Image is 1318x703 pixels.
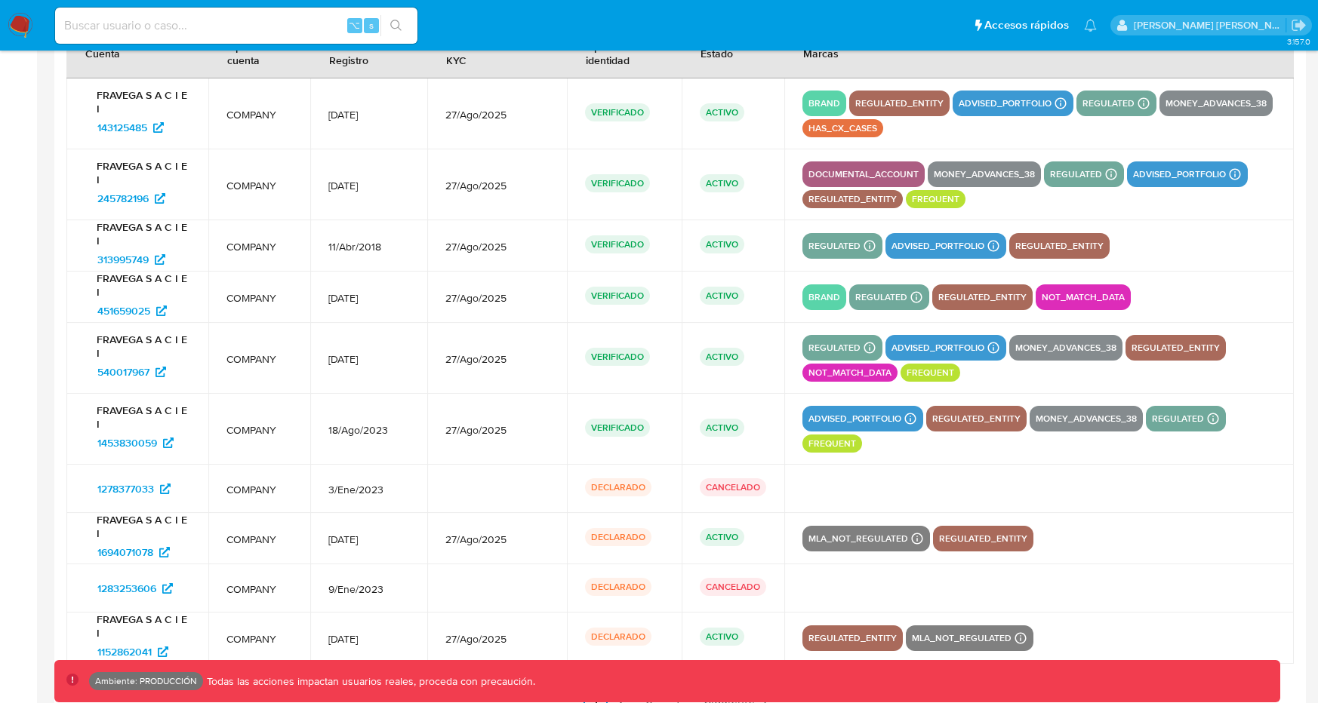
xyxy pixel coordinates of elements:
[380,15,411,36] button: search-icon
[203,674,535,689] p: Todas las acciones impactan usuarios reales, proceda con precaución.
[1084,19,1097,32] a: Notificaciones
[95,678,197,684] p: Ambiente: PRODUCCIÓN
[1134,18,1286,32] p: mauro.ibarra@mercadolibre.com
[1291,17,1307,33] a: Salir
[55,16,417,35] input: Buscar usuario o caso...
[984,17,1069,33] span: Accesos rápidos
[369,18,374,32] span: s
[1287,35,1310,48] span: 3.157.0
[349,18,360,32] span: ⌥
